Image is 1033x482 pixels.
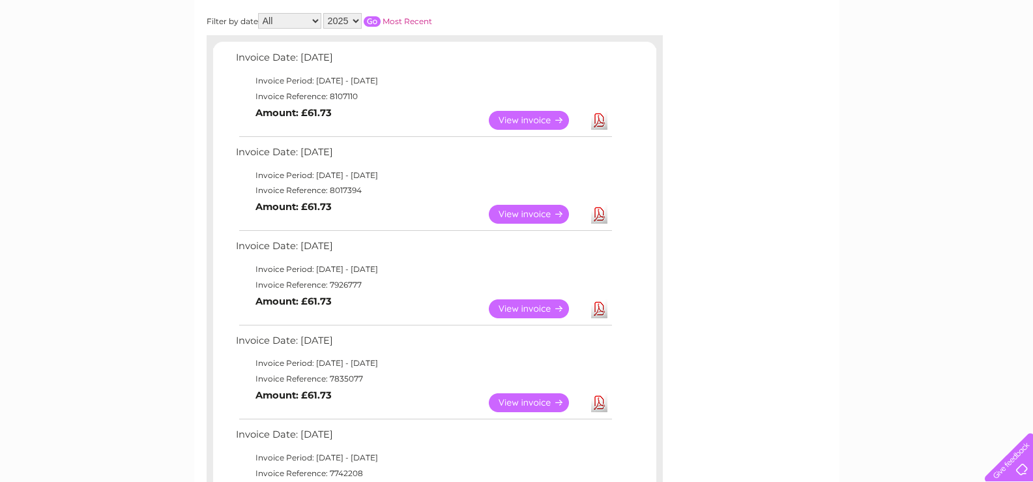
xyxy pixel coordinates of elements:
[233,450,614,466] td: Invoice Period: [DATE] - [DATE]
[489,299,585,318] a: View
[591,205,607,224] a: Download
[591,299,607,318] a: Download
[233,237,614,262] td: Invoice Date: [DATE]
[946,55,978,65] a: Contact
[233,355,614,371] td: Invoice Period: [DATE] - [DATE]
[233,332,614,356] td: Invoice Date: [DATE]
[233,426,614,450] td: Invoice Date: [DATE]
[36,34,102,74] img: logo.png
[255,389,332,401] b: Amount: £61.73
[233,143,614,168] td: Invoice Date: [DATE]
[233,371,614,387] td: Invoice Reference: 7835077
[489,205,585,224] a: View
[920,55,938,65] a: Blog
[233,49,614,73] td: Invoice Date: [DATE]
[836,55,865,65] a: Energy
[233,277,614,293] td: Invoice Reference: 7926777
[990,55,1021,65] a: Log out
[233,183,614,198] td: Invoice Reference: 8017394
[873,55,912,65] a: Telecoms
[489,111,585,130] a: View
[255,107,332,119] b: Amount: £61.73
[233,168,614,183] td: Invoice Period: [DATE] - [DATE]
[255,201,332,213] b: Amount: £61.73
[591,111,607,130] a: Download
[383,16,432,26] a: Most Recent
[209,7,825,63] div: Clear Business is a trading name of Verastar Limited (registered in [GEOGRAPHIC_DATA] No. 3667643...
[233,89,614,104] td: Invoice Reference: 8107110
[787,7,877,23] a: 0333 014 3131
[233,262,614,277] td: Invoice Period: [DATE] - [DATE]
[591,393,607,412] a: Download
[207,13,549,29] div: Filter by date
[233,466,614,481] td: Invoice Reference: 7742208
[804,55,828,65] a: Water
[489,393,585,412] a: View
[233,73,614,89] td: Invoice Period: [DATE] - [DATE]
[255,295,332,307] b: Amount: £61.73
